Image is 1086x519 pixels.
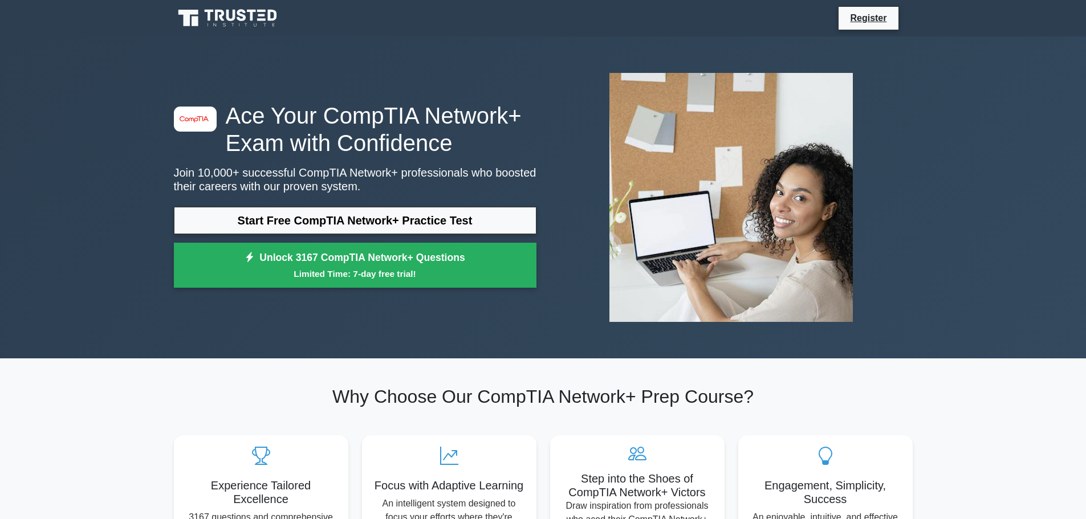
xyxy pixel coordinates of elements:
h5: Focus with Adaptive Learning [371,479,527,492]
a: Unlock 3167 CompTIA Network+ QuestionsLimited Time: 7-day free trial! [174,243,536,288]
h5: Step into the Shoes of CompTIA Network+ Victors [559,472,715,499]
h5: Engagement, Simplicity, Success [747,479,904,506]
h2: Why Choose Our CompTIA Network+ Prep Course? [174,386,913,407]
p: Join 10,000+ successful CompTIA Network+ professionals who boosted their careers with our proven ... [174,166,536,193]
h1: Ace Your CompTIA Network+ Exam with Confidence [174,102,536,157]
small: Limited Time: 7-day free trial! [188,267,522,280]
h5: Experience Tailored Excellence [183,479,339,506]
a: Register [843,11,893,25]
a: Start Free CompTIA Network+ Practice Test [174,207,536,234]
